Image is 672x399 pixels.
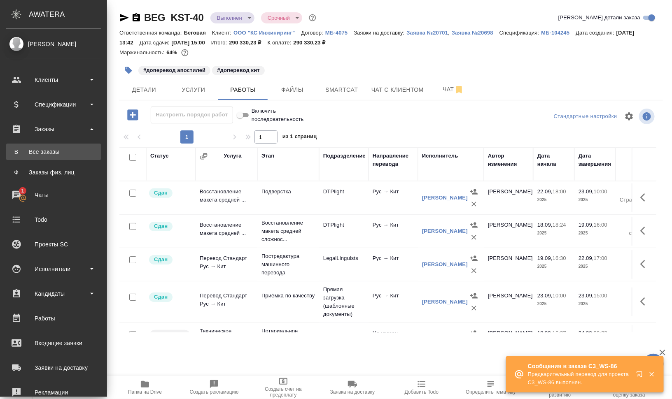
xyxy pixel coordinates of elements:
[468,327,480,339] button: Назначить
[261,219,315,244] p: Восстановление макета средней сложнос...
[537,262,570,271] p: 2025
[579,262,611,271] p: 2025
[6,74,101,86] div: Клиенты
[558,14,640,22] span: [PERSON_NAME] детали заказа
[254,386,313,398] span: Создать счет на предоплату
[196,323,257,356] td: Техническое обеспечение нотари...
[215,14,245,21] button: Выполнен
[249,376,318,399] button: Создать счет на предоплату
[252,107,304,123] span: Включить последовательность
[643,371,660,378] button: Закрыть
[537,229,570,237] p: 2025
[422,195,468,201] a: [PERSON_NAME]
[579,196,611,204] p: 2025
[229,39,267,46] p: 290 330,23 ₽
[369,250,418,279] td: Рус → Кит
[233,30,301,36] p: ООО "КС Инжиниринг"
[148,329,191,348] div: Исполнитель назначен, приступать к работе пока рано
[553,222,566,228] p: 18:24
[224,152,241,160] div: Услуга
[268,39,294,46] p: К оплате:
[131,13,141,23] button: Скопировать ссылку
[537,330,553,336] p: 18.09,
[635,329,655,349] button: Здесь прячутся важные кнопки
[325,29,354,36] a: МБ-4075
[319,183,369,212] td: DTPlight
[174,85,213,95] span: Услуги
[301,30,325,36] p: Договор:
[452,29,499,37] button: Заявка №20698
[620,329,653,337] p: 8
[620,229,653,237] p: страница
[6,362,101,374] div: Заявки на доставку
[468,219,480,231] button: Назначить
[261,252,315,277] p: Постредактура машинного перевода
[468,264,480,277] button: Удалить
[319,250,369,279] td: LegalLinguists
[211,39,229,46] p: Итого:
[154,330,186,347] p: В ожидании
[150,152,169,160] div: Статус
[422,299,468,305] a: [PERSON_NAME]
[537,300,570,308] p: 2025
[387,376,456,399] button: Добавить Todo
[265,14,292,21] button: Срочный
[261,12,302,23] div: Выполнен
[2,209,105,230] a: Todo
[468,186,480,198] button: Назначить
[10,148,97,156] div: Все заказы
[180,376,249,399] button: Создать рекламацию
[323,152,366,160] div: Подразделение
[620,221,653,229] p: 37
[190,389,239,395] span: Создать рекламацию
[2,357,105,378] a: Заявки на доставку
[10,168,97,176] div: Заказы физ. лиц
[635,292,655,311] button: Здесь прячутся важные кнопки
[579,255,594,261] p: 22.09,
[171,39,211,46] p: [DATE] 15:00
[282,132,317,144] span: из 1 страниц
[6,39,101,49] div: [PERSON_NAME]
[217,66,260,74] p: #доперевод кит
[594,222,607,228] p: 16:00
[576,30,616,36] p: Дата создания:
[434,84,473,95] span: Чат
[369,217,418,246] td: Рус → Кит
[154,189,168,197] p: Сдан
[537,222,553,228] p: 18.09,
[154,293,168,301] p: Сдан
[261,188,315,196] p: Подверстка
[6,144,101,160] a: ВВсе заказы
[484,288,533,316] td: [PERSON_NAME]
[620,196,653,204] p: Страница А4
[541,30,576,36] p: МБ-104245
[484,250,533,279] td: [PERSON_NAME]
[579,229,611,237] p: 2025
[6,288,101,300] div: Кандидаты
[143,66,205,74] p: #доперевод апостилей
[631,366,651,386] button: Открыть в новой вкладке
[579,222,594,228] p: 19.09,
[2,185,105,205] a: 1Чаты
[466,389,516,395] span: Определить тематику
[128,389,162,395] span: Папка на Drive
[200,152,208,160] button: Сгруппировать
[6,164,101,181] a: ФЗаказы физ. лиц
[148,221,191,232] div: Менеджер проверил работу исполнителя, передает ее на следующий этап
[210,12,254,23] div: Выполнен
[456,376,525,399] button: Определить тематику
[6,98,101,111] div: Спецификации
[553,292,566,299] p: 10:00
[6,238,101,251] div: Проекты SC
[635,221,655,241] button: Здесь прячутся важные кнопки
[121,107,144,123] button: Добавить работу
[144,12,204,23] a: BEG_KST-40
[196,250,257,279] td: Перевод Стандарт Рус → Кит
[553,330,566,336] p: 15:37
[484,183,533,212] td: [PERSON_NAME]
[6,386,101,399] div: Рекламации
[6,123,101,135] div: Заказы
[330,389,375,395] span: Заявка на доставку
[422,261,468,267] a: [PERSON_NAME]
[537,188,553,195] p: 22.09,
